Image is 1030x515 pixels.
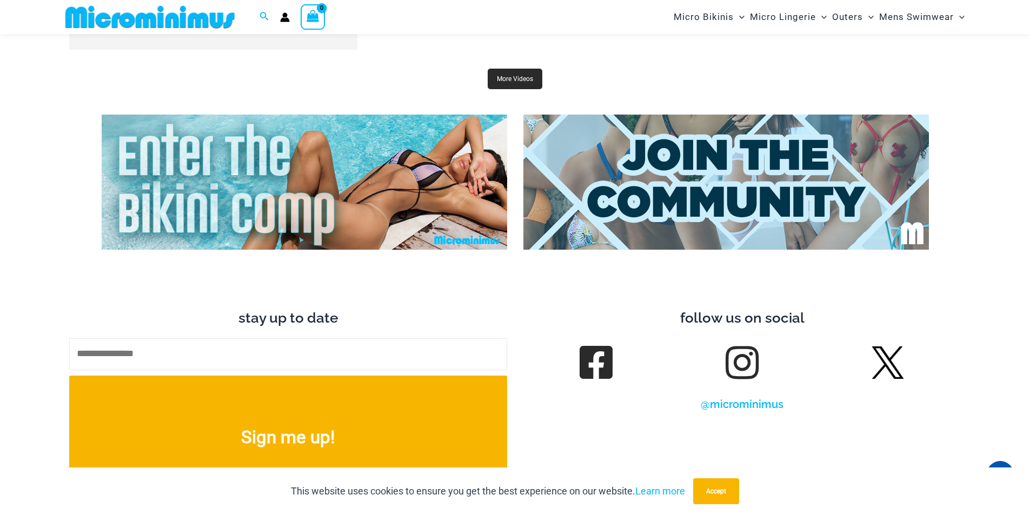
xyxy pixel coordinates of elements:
[280,12,290,22] a: Account icon link
[832,3,863,31] span: Outers
[674,3,734,31] span: Micro Bikinis
[523,309,961,327] h3: follow us on social
[750,3,816,31] span: Micro Lingerie
[954,3,965,31] span: Menu Toggle
[635,485,685,497] a: Learn more
[829,3,876,31] a: OutersMenu ToggleMenu Toggle
[102,115,507,250] img: Enter Bikini Comp
[693,478,739,504] button: Accept
[581,347,611,378] a: follow us on Facebook
[727,347,757,378] a: Follow us on Instagram
[863,3,874,31] span: Menu Toggle
[61,5,239,29] img: MM SHOP LOGO FLAT
[488,69,542,89] a: More Videos
[69,376,507,499] button: Sign me up!
[69,309,507,327] h3: stay up to date
[291,483,685,499] p: This website uses cookies to ensure you get the best experience on our website.
[669,2,969,32] nav: Site Navigation
[301,4,325,29] a: View Shopping Cart, empty
[734,3,745,31] span: Menu Toggle
[816,3,827,31] span: Menu Toggle
[260,10,269,24] a: Search icon link
[523,115,929,250] img: Join Community 2
[872,346,904,379] img: Twitter X Logo 42562
[747,3,829,31] a: Micro LingerieMenu ToggleMenu Toggle
[879,3,954,31] span: Mens Swimwear
[876,3,967,31] a: Mens SwimwearMenu ToggleMenu Toggle
[701,398,783,411] a: @microminimus
[671,3,747,31] a: Micro BikinisMenu ToggleMenu Toggle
